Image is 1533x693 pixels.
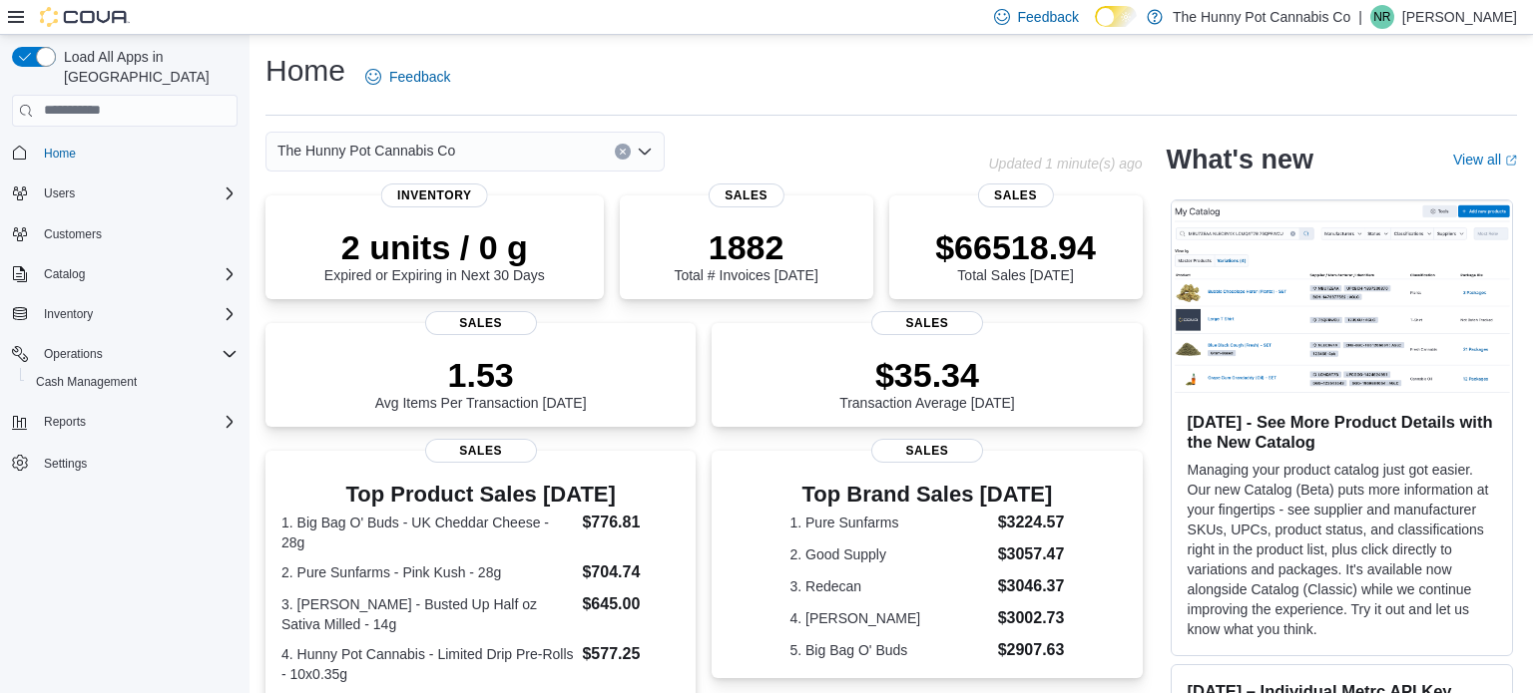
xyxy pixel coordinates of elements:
img: Cova [40,7,130,27]
dd: $776.81 [582,511,680,534]
button: Customers [4,219,246,248]
button: Catalog [4,260,246,288]
dd: $3224.57 [998,511,1065,534]
span: Home [44,146,76,162]
h3: [DATE] - See More Product Details with the New Catalog [1188,412,1496,452]
span: Load All Apps in [GEOGRAPHIC_DATA] [56,47,238,87]
span: Customers [36,221,238,246]
h1: Home [265,51,345,91]
dd: $645.00 [582,592,680,616]
p: Updated 1 minute(s) ago [988,156,1142,172]
p: 2 units / 0 g [324,227,545,267]
button: Inventory [36,302,101,326]
span: Inventory [381,183,488,207]
a: Feedback [357,57,458,97]
dt: 2. Pure Sunfarms - Pink Kush - 28g [281,562,574,582]
dt: 1. Pure Sunfarms [789,513,989,532]
button: Settings [4,448,246,477]
h3: Top Product Sales [DATE] [281,483,680,507]
span: Sales [871,311,983,335]
span: Customers [44,226,102,242]
button: Open list of options [637,144,653,160]
dd: $3002.73 [998,606,1065,630]
button: Inventory [4,300,246,328]
button: Clear input [615,144,631,160]
dt: 2. Good Supply [789,544,989,564]
div: Total Sales [DATE] [935,227,1096,283]
span: Sales [977,183,1053,207]
p: 1.53 [375,355,587,395]
button: Catalog [36,262,93,286]
span: Settings [36,450,238,475]
h3: Top Brand Sales [DATE] [789,483,1064,507]
p: The Hunny Pot Cannabis Co [1173,5,1350,29]
p: Managing your product catalog just got easier. Our new Catalog (Beta) puts more information at yo... [1188,460,1496,639]
span: Catalog [44,266,85,282]
span: Inventory [44,306,93,322]
span: Users [44,185,75,201]
button: Home [4,139,246,168]
p: $66518.94 [935,227,1096,267]
div: Transaction Average [DATE] [839,355,1015,411]
input: Dark Mode [1095,6,1137,27]
button: Cash Management [20,368,246,396]
a: View allExternal link [1453,152,1517,168]
button: Reports [4,408,246,436]
dd: $577.25 [582,642,680,666]
span: Cash Management [36,374,137,390]
button: Operations [4,340,246,368]
span: Operations [36,342,238,366]
nav: Complex example [12,131,238,529]
span: Sales [425,439,537,463]
dd: $3046.37 [998,574,1065,598]
span: Catalog [36,262,238,286]
span: Home [36,141,238,166]
span: Sales [709,183,784,207]
button: Users [36,181,83,205]
dt: 4. Hunny Pot Cannabis - Limited Drip Pre-Rolls - 10x0.35g [281,644,574,684]
div: Total # Invoices [DATE] [674,227,817,283]
span: Reports [36,410,238,434]
span: Sales [425,311,537,335]
dt: 5. Big Bag O' Buds [789,640,989,660]
span: Sales [871,439,983,463]
span: Feedback [389,67,450,87]
span: Inventory [36,302,238,326]
button: Reports [36,410,94,434]
p: $35.34 [839,355,1015,395]
span: Settings [44,456,87,472]
div: Avg Items Per Transaction [DATE] [375,355,587,411]
dt: 1. Big Bag O' Buds - UK Cheddar Cheese - 28g [281,513,574,552]
dd: $3057.47 [998,542,1065,566]
div: Expired or Expiring in Next 30 Days [324,227,545,283]
dt: 3. [PERSON_NAME] - Busted Up Half oz Sativa Milled - 14g [281,594,574,634]
button: Users [4,179,246,207]
button: Operations [36,342,111,366]
a: Settings [36,452,95,476]
span: Reports [44,414,86,430]
a: Cash Management [28,370,145,394]
svg: External link [1505,155,1517,167]
span: Operations [44,346,103,362]
p: 1882 [674,227,817,267]
dt: 4. [PERSON_NAME] [789,608,989,628]
a: Home [36,142,84,166]
p: | [1358,5,1362,29]
dd: $704.74 [582,560,680,584]
div: Nolan Ryan [1370,5,1394,29]
dd: $2907.63 [998,638,1065,662]
p: [PERSON_NAME] [1402,5,1517,29]
span: The Hunny Pot Cannabis Co [277,139,455,163]
h2: What's new [1167,144,1313,175]
dt: 3. Redecan [789,576,989,596]
a: Customers [36,222,110,246]
span: NR [1373,5,1390,29]
span: Users [36,181,238,205]
span: Dark Mode [1095,27,1096,28]
span: Cash Management [28,370,238,394]
span: Feedback [1018,7,1079,27]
